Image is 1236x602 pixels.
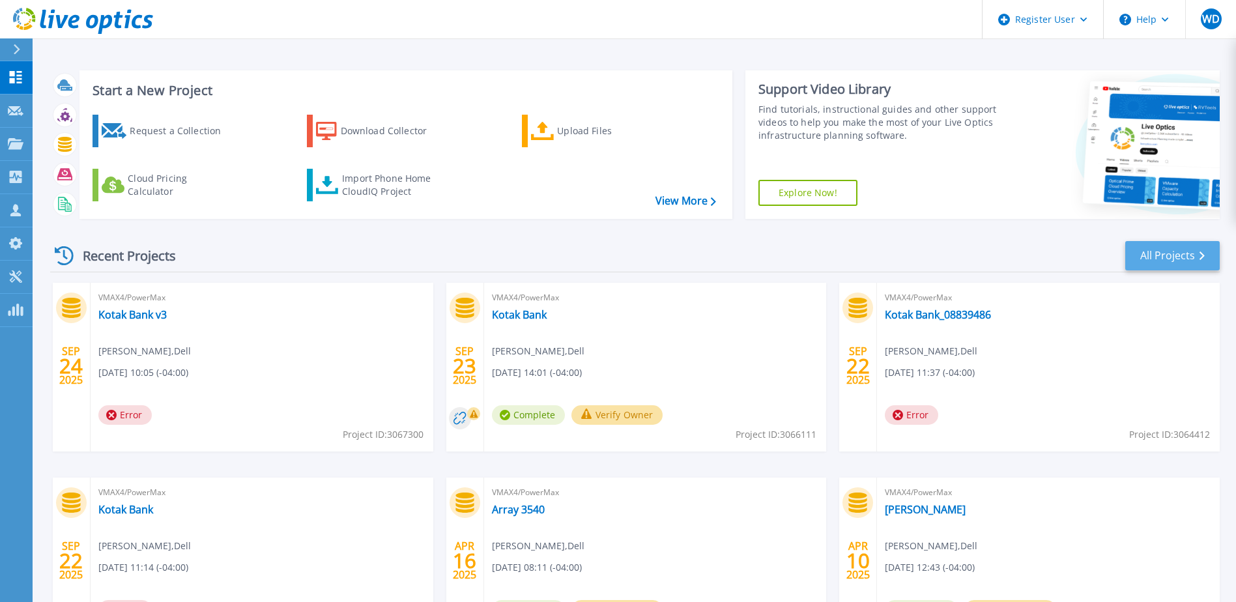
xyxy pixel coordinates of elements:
span: VMAX4/PowerMax [885,291,1212,305]
div: APR 2025 [846,537,870,584]
span: 10 [846,555,870,566]
div: SEP 2025 [452,342,477,390]
span: [DATE] 08:11 (-04:00) [492,560,582,575]
a: [PERSON_NAME] [885,503,966,516]
span: Project ID: 3067300 [343,427,424,442]
span: 16 [453,555,476,566]
span: [PERSON_NAME] , Dell [98,344,191,358]
span: VMAX4/PowerMax [98,485,425,500]
span: Project ID: 3064412 [1129,427,1210,442]
span: VMAX4/PowerMax [885,485,1212,500]
span: VMAX4/PowerMax [492,291,819,305]
div: SEP 2025 [59,342,83,390]
div: Cloud Pricing Calculator [128,172,232,198]
div: Find tutorials, instructional guides and other support videos to help you make the most of your L... [758,103,1000,142]
span: VMAX4/PowerMax [98,291,425,305]
span: [DATE] 10:05 (-04:00) [98,365,188,380]
div: Recent Projects [50,240,194,272]
span: Error [885,405,938,425]
span: [DATE] 14:01 (-04:00) [492,365,582,380]
div: Import Phone Home CloudIQ Project [342,172,444,198]
span: Complete [492,405,565,425]
span: [DATE] 12:43 (-04:00) [885,560,975,575]
a: Download Collector [307,115,452,147]
a: Kotak Bank_08839486 [885,308,991,321]
span: [DATE] 11:37 (-04:00) [885,365,975,380]
a: Request a Collection [93,115,238,147]
span: [PERSON_NAME] , Dell [492,344,584,358]
span: [PERSON_NAME] , Dell [492,539,584,553]
div: SEP 2025 [59,537,83,584]
span: [PERSON_NAME] , Dell [98,539,191,553]
a: View More [655,195,716,207]
a: Kotak Bank v3 [98,308,167,321]
h3: Start a New Project [93,83,715,98]
a: Cloud Pricing Calculator [93,169,238,201]
span: [PERSON_NAME] , Dell [885,344,977,358]
div: Support Video Library [758,81,1000,98]
div: Upload Files [557,118,661,144]
span: WD [1202,14,1220,24]
a: Upload Files [522,115,667,147]
span: 24 [59,360,83,371]
span: VMAX4/PowerMax [492,485,819,500]
a: Kotak Bank [98,503,153,516]
div: Download Collector [341,118,445,144]
span: Error [98,405,152,425]
a: Array 3540 [492,503,545,516]
div: APR 2025 [452,537,477,584]
div: SEP 2025 [846,342,870,390]
button: Verify Owner [571,405,663,425]
a: Kotak Bank [492,308,547,321]
div: Request a Collection [130,118,234,144]
a: All Projects [1125,241,1220,270]
span: [PERSON_NAME] , Dell [885,539,977,553]
span: 22 [846,360,870,371]
span: [DATE] 11:14 (-04:00) [98,560,188,575]
span: 22 [59,555,83,566]
a: Explore Now! [758,180,857,206]
span: Project ID: 3066111 [736,427,816,442]
span: 23 [453,360,476,371]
